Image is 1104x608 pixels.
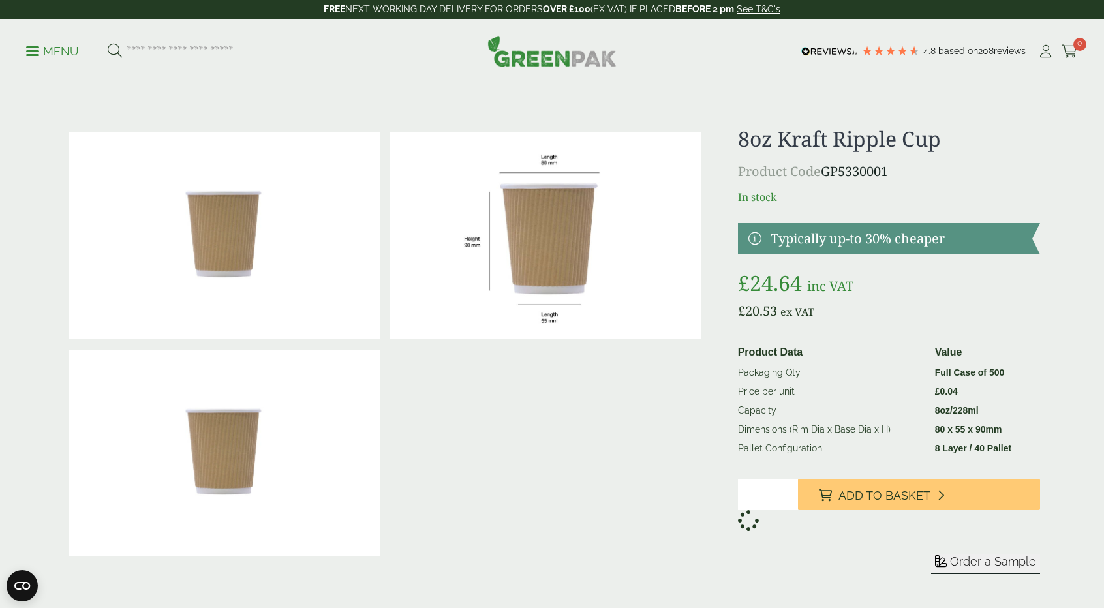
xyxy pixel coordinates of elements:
[390,132,701,339] img: RippleCup_8oz
[938,46,978,56] span: Based on
[807,277,853,295] span: inc VAT
[1062,42,1078,61] a: 0
[738,162,821,180] span: Product Code
[487,35,617,67] img: GreenPak Supplies
[26,44,79,59] p: Menu
[738,269,802,297] bdi: 24.64
[733,401,930,420] td: Capacity
[69,350,380,557] img: 8oz Kraft Ripple Cup Full Case Of 0
[838,489,930,503] span: Add to Basket
[543,4,590,14] strong: OVER £100
[26,44,79,57] a: Menu
[978,46,994,56] span: 208
[935,424,1002,434] strong: 80 x 55 x 90mm
[738,127,1040,151] h1: 8oz Kraft Ripple Cup
[935,405,979,416] strong: 8oz/228ml
[733,439,930,458] td: Pallet Configuration
[733,363,930,383] td: Packaging Qty
[935,443,1012,453] strong: 8 Layer / 40 Pallet
[950,555,1036,568] span: Order a Sample
[733,382,930,401] td: Price per unit
[935,386,940,397] span: £
[738,302,777,320] bdi: 20.53
[994,46,1026,56] span: reviews
[738,189,1040,205] p: In stock
[733,420,930,439] td: Dimensions (Rim Dia x Base Dia x H)
[798,479,1040,510] button: Add to Basket
[7,570,38,601] button: Open CMP widget
[738,302,745,320] span: £
[69,132,380,339] img: 8oz Kraft Ripple Cup 0
[1062,45,1078,58] i: Cart
[931,554,1040,574] button: Order a Sample
[930,342,1035,363] th: Value
[324,4,345,14] strong: FREE
[923,46,938,56] span: 4.8
[1073,38,1086,51] span: 0
[1037,45,1054,58] i: My Account
[935,386,958,397] bdi: 0.04
[780,305,814,319] span: ex VAT
[733,342,930,363] th: Product Data
[738,162,1040,181] p: GP5330001
[675,4,734,14] strong: BEFORE 2 pm
[737,4,780,14] a: See T&C's
[738,269,750,297] span: £
[861,45,920,57] div: 4.79 Stars
[801,47,858,56] img: REVIEWS.io
[935,367,1005,378] strong: Full Case of 500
